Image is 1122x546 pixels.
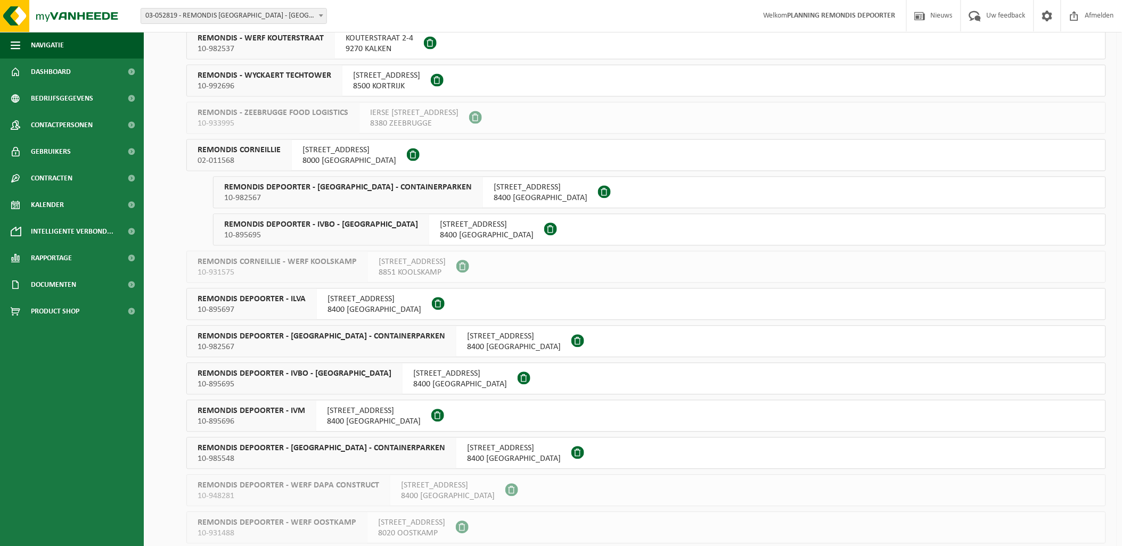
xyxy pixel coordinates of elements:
[186,437,1106,469] button: REMONDIS DEPOORTER - [GEOGRAPHIC_DATA] - CONTAINERPARKEN 10-985548 [STREET_ADDRESS]8400 [GEOGRAPH...
[31,271,76,298] span: Documenten
[31,218,113,245] span: Intelligente verbond...
[141,9,326,23] span: 03-052819 - REMONDIS WEST-VLAANDEREN - OOSTENDE
[327,417,421,427] span: 8400 [GEOGRAPHIC_DATA]
[494,183,587,193] span: [STREET_ADDRESS]
[224,230,418,241] span: 10-895695
[467,342,561,353] span: 8400 [GEOGRAPHIC_DATA]
[198,518,356,528] span: REMONDIS DEPOORTER - WERF OOSTKAMP
[31,32,64,59] span: Navigatie
[346,34,413,44] span: KOUTERSTRAAT 2-4
[224,193,472,204] span: 10-982567
[327,294,421,305] span: [STREET_ADDRESS]
[440,230,534,241] span: 8400 [GEOGRAPHIC_DATA]
[186,65,1106,97] button: REMONDIS - WYCKAERT TECHTOWER 10-992696 [STREET_ADDRESS]8500 KORTRIJK
[186,400,1106,432] button: REMONDIS DEPOORTER - IVM 10-895696 [STREET_ADDRESS]8400 [GEOGRAPHIC_DATA]
[494,193,587,204] span: 8400 [GEOGRAPHIC_DATA]
[186,288,1106,320] button: REMONDIS DEPOORTER - ILVA 10-895697 [STREET_ADDRESS]8400 [GEOGRAPHIC_DATA]
[370,119,458,129] span: 8380 ZEEBRUGGE
[346,44,413,55] span: 9270 KALKEN
[401,491,495,502] span: 8400 [GEOGRAPHIC_DATA]
[198,34,324,44] span: REMONDIS - WERF KOUTERSTRAAT
[302,156,396,167] span: 8000 [GEOGRAPHIC_DATA]
[788,12,896,20] strong: PLANNING REMONDIS DEPOORTER
[31,59,71,85] span: Dashboard
[353,81,420,92] span: 8500 KORTRIJK
[186,139,1106,171] button: REMONDIS CORNEILLIE 02-011568 [STREET_ADDRESS]8000 [GEOGRAPHIC_DATA]
[198,417,305,427] span: 10-895696
[186,28,1106,60] button: REMONDIS - WERF KOUTERSTRAAT 10-982537 KOUTERSTRAAT 2-49270 KALKEN
[186,363,1106,395] button: REMONDIS DEPOORTER - IVBO - [GEOGRAPHIC_DATA] 10-895695 [STREET_ADDRESS]8400 [GEOGRAPHIC_DATA]
[198,528,356,539] span: 10-931488
[213,214,1106,246] button: REMONDIS DEPOORTER - IVBO - [GEOGRAPHIC_DATA] 10-895695 [STREET_ADDRESS]8400 [GEOGRAPHIC_DATA]
[198,257,357,268] span: REMONDIS CORNEILLIE - WERF KOOLSKAMP
[401,481,495,491] span: [STREET_ADDRESS]
[370,108,458,119] span: IERSE [STREET_ADDRESS]
[31,138,71,165] span: Gebruikers
[198,108,348,119] span: REMONDIS - ZEEBRUGGE FOOD LOGISTICS
[31,112,93,138] span: Contactpersonen
[198,81,331,92] span: 10-992696
[198,406,305,417] span: REMONDIS DEPOORTER - IVM
[198,268,357,278] span: 10-931575
[413,369,507,379] span: [STREET_ADDRESS]
[198,342,445,353] span: 10-982567
[353,71,420,81] span: [STREET_ADDRESS]
[224,183,472,193] span: REMONDIS DEPOORTER - [GEOGRAPHIC_DATA] - CONTAINERPARKEN
[198,481,379,491] span: REMONDIS DEPOORTER - WERF DAPA CONSTRUCT
[141,8,327,24] span: 03-052819 - REMONDIS WEST-VLAANDEREN - OOSTENDE
[327,406,421,417] span: [STREET_ADDRESS]
[31,245,72,271] span: Rapportage
[467,454,561,465] span: 8400 [GEOGRAPHIC_DATA]
[198,491,379,502] span: 10-948281
[413,379,507,390] span: 8400 [GEOGRAPHIC_DATA]
[198,454,445,465] span: 10-985548
[31,192,64,218] span: Kalender
[31,165,72,192] span: Contracten
[198,294,306,305] span: REMONDIS DEPOORTER - ILVA
[198,145,281,156] span: REMONDIS CORNEILLIE
[379,257,446,268] span: [STREET_ADDRESS]
[198,156,281,167] span: 02-011568
[378,528,445,539] span: 8020 OOSTKAMP
[440,220,534,230] span: [STREET_ADDRESS]
[224,220,418,230] span: REMONDIS DEPOORTER - IVBO - [GEOGRAPHIC_DATA]
[379,268,446,278] span: 8851 KOOLSKAMP
[31,298,79,325] span: Product Shop
[198,379,391,390] span: 10-895695
[198,369,391,379] span: REMONDIS DEPOORTER - IVBO - [GEOGRAPHIC_DATA]
[198,332,445,342] span: REMONDIS DEPOORTER - [GEOGRAPHIC_DATA] - CONTAINERPARKEN
[186,326,1106,358] button: REMONDIS DEPOORTER - [GEOGRAPHIC_DATA] - CONTAINERPARKEN 10-982567 [STREET_ADDRESS]8400 [GEOGRAPH...
[198,443,445,454] span: REMONDIS DEPOORTER - [GEOGRAPHIC_DATA] - CONTAINERPARKEN
[467,443,561,454] span: [STREET_ADDRESS]
[213,177,1106,209] button: REMONDIS DEPOORTER - [GEOGRAPHIC_DATA] - CONTAINERPARKEN 10-982567 [STREET_ADDRESS]8400 [GEOGRAPH...
[302,145,396,156] span: [STREET_ADDRESS]
[198,71,331,81] span: REMONDIS - WYCKAERT TECHTOWER
[198,119,348,129] span: 10-933995
[327,305,421,316] span: 8400 [GEOGRAPHIC_DATA]
[378,518,445,528] span: [STREET_ADDRESS]
[467,332,561,342] span: [STREET_ADDRESS]
[198,44,324,55] span: 10-982537
[198,305,306,316] span: 10-895697
[31,85,93,112] span: Bedrijfsgegevens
